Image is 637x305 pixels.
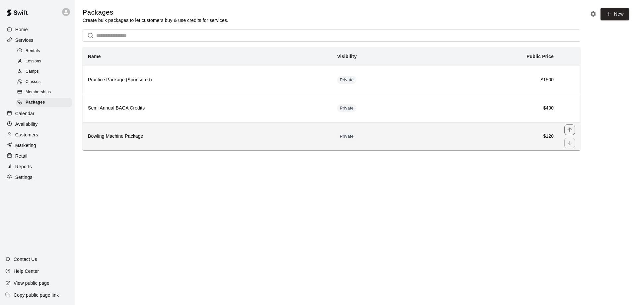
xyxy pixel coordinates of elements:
[14,256,37,263] p: Contact Us
[5,140,69,150] a: Marketing
[337,76,356,84] div: This service is hidden, and can only be accessed via a direct link
[337,54,357,59] b: Visibility
[15,163,32,170] p: Reports
[16,57,72,66] div: Lessons
[438,76,554,84] h6: $1500
[5,109,69,118] a: Calendar
[16,87,75,98] a: Memberships
[83,8,228,17] h5: Packages
[337,77,356,83] span: Private
[15,121,38,127] p: Availability
[88,105,326,112] h6: Semi Annual BAGA Credits
[16,98,75,108] a: Packages
[14,268,39,274] p: Help Center
[15,131,38,138] p: Customers
[16,77,72,87] div: Classes
[16,46,72,56] div: Rentals
[15,174,33,181] p: Settings
[337,104,356,112] div: This service is hidden, and can only be accessed via a direct link
[83,47,580,150] table: simple table
[438,133,554,140] h6: $120
[83,17,228,24] p: Create bulk packages to let customers buy & use credits for services.
[337,132,356,140] div: This service is hidden, and can only be accessed via a direct link
[14,280,49,286] p: View public page
[588,9,598,19] button: Packages settings
[16,88,72,97] div: Memberships
[337,133,356,140] span: Private
[88,133,326,140] h6: Bowling Machine Package
[5,35,69,45] a: Services
[5,25,69,35] a: Home
[438,105,554,112] h6: $400
[5,172,69,182] a: Settings
[337,105,356,112] span: Private
[16,56,75,66] a: Lessons
[16,46,75,56] a: Rentals
[15,26,28,33] p: Home
[16,67,75,77] a: Camps
[15,153,28,159] p: Retail
[16,67,72,76] div: Camps
[26,89,51,96] span: Memberships
[88,54,101,59] b: Name
[5,130,69,140] a: Customers
[26,48,40,54] span: Rentals
[601,8,629,20] a: New
[15,110,35,117] p: Calendar
[14,292,59,298] p: Copy public page link
[527,54,554,59] b: Public Price
[16,77,75,87] a: Classes
[26,79,40,85] span: Classes
[15,37,34,43] p: Services
[16,98,72,107] div: Packages
[26,58,41,65] span: Lessons
[5,162,69,172] a: Reports
[564,124,575,135] button: move item up
[5,119,69,129] a: Availability
[5,151,69,161] a: Retail
[15,142,36,149] p: Marketing
[26,99,45,106] span: Packages
[26,68,39,75] span: Camps
[88,76,326,84] h6: Practice Package (Sponsored)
